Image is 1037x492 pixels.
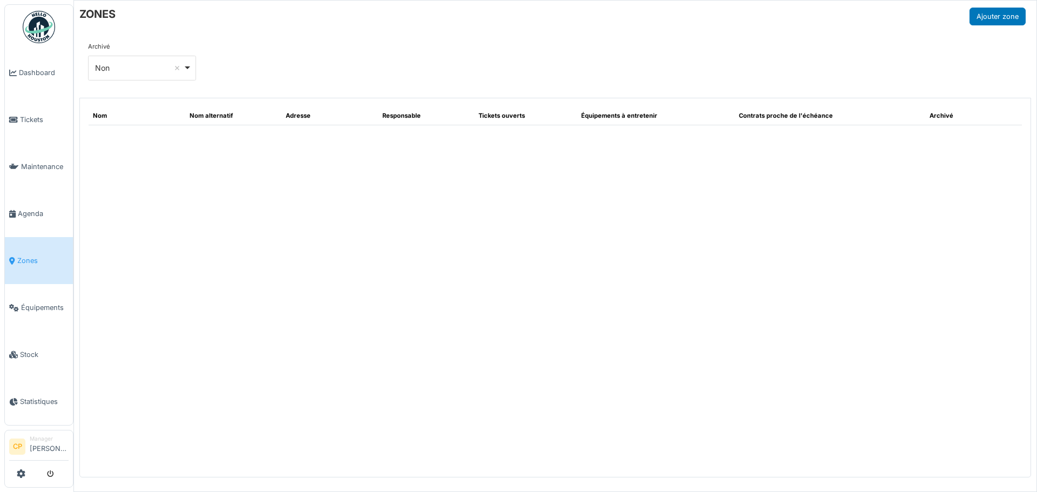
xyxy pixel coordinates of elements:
button: Ajouter zone [969,8,1026,25]
a: Maintenance [5,143,73,190]
a: CP Manager[PERSON_NAME] [9,435,69,461]
a: Agenda [5,190,73,237]
a: Dashboard [5,49,73,96]
span: Agenda [18,208,69,219]
span: Statistiques [20,396,69,407]
span: Équipements à entretenir [581,112,657,119]
span: Maintenance [21,161,69,172]
span: Responsable [382,112,421,119]
span: Archivé [930,112,953,119]
span: Tickets [20,114,69,125]
button: Remove item: 'false' [172,63,183,73]
span: Contrats proche de l'échéance [739,112,833,119]
img: Badge_color-CXgf-gQk.svg [23,11,55,43]
h6: ZONES [79,8,116,21]
span: Équipements [21,302,69,313]
div: Manager [30,435,69,443]
span: Adresse [286,112,311,119]
li: [PERSON_NAME] [30,435,69,458]
a: Stock [5,331,73,378]
a: Tickets [5,96,73,143]
a: Équipements [5,284,73,331]
span: Stock [20,349,69,360]
span: Nom [93,112,107,119]
li: CP [9,439,25,455]
a: Zones [5,237,73,284]
label: Archivé [88,42,110,51]
div: Non [95,62,183,73]
span: Tickets ouverts [479,112,525,119]
span: Zones [17,255,69,266]
a: Statistiques [5,378,73,425]
span: Nom alternatif [190,112,233,119]
span: Dashboard [19,68,69,78]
